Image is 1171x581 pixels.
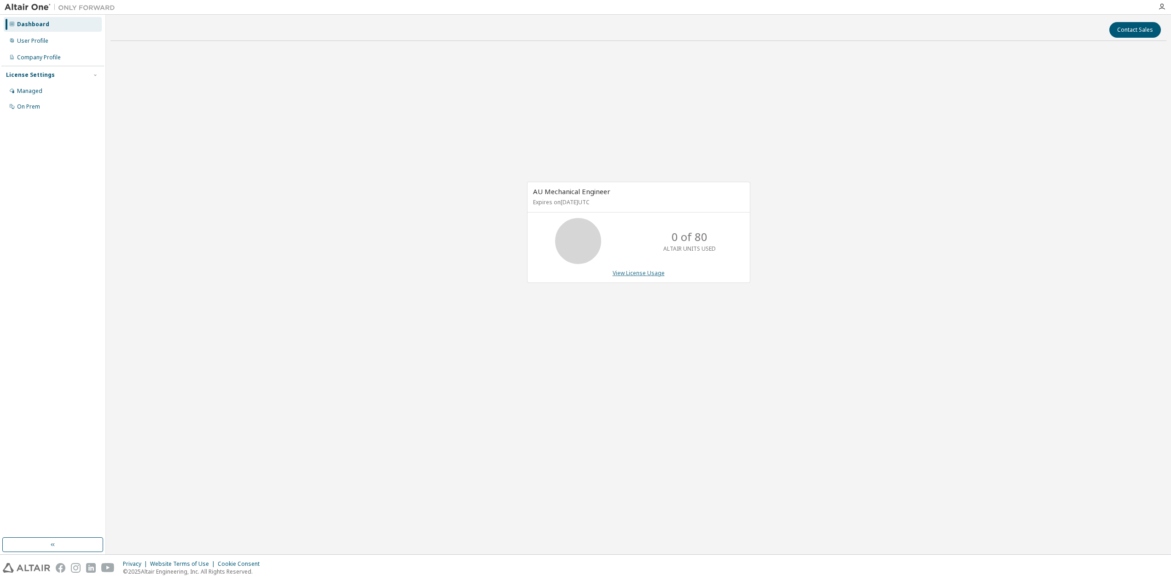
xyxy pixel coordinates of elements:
[17,103,40,110] div: On Prem
[56,563,65,573] img: facebook.svg
[613,269,665,277] a: View License Usage
[17,21,49,28] div: Dashboard
[17,54,61,61] div: Company Profile
[5,3,120,12] img: Altair One
[533,198,742,206] p: Expires on [DATE] UTC
[17,37,48,45] div: User Profile
[663,245,716,253] p: ALTAIR UNITS USED
[71,563,81,573] img: instagram.svg
[123,568,265,575] p: © 2025 Altair Engineering, Inc. All Rights Reserved.
[101,563,115,573] img: youtube.svg
[6,71,55,79] div: License Settings
[150,560,218,568] div: Website Terms of Use
[533,187,610,196] span: AU Mechanical Engineer
[1109,22,1161,38] button: Contact Sales
[218,560,265,568] div: Cookie Consent
[86,563,96,573] img: linkedin.svg
[3,563,50,573] img: altair_logo.svg
[17,87,42,95] div: Managed
[672,229,707,245] p: 0 of 80
[123,560,150,568] div: Privacy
